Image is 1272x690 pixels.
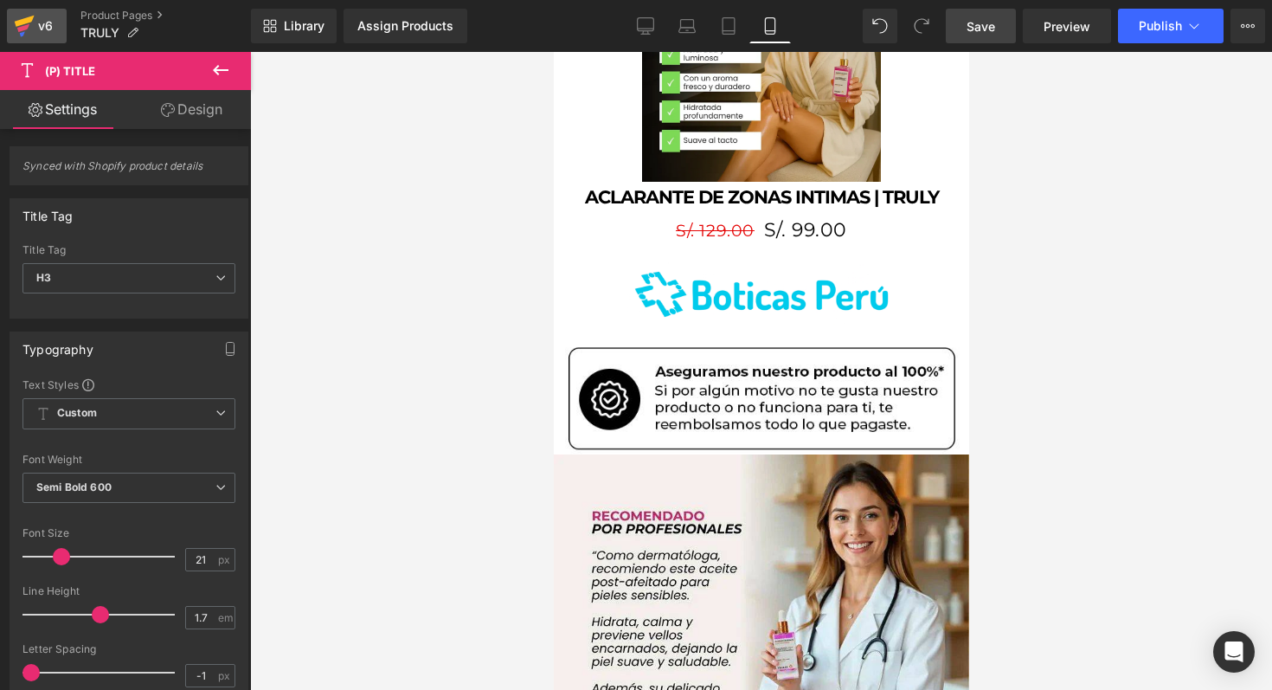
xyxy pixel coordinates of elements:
button: Redo [904,9,939,43]
div: Assign Products [357,19,453,33]
div: Typography [22,332,93,357]
span: Library [284,18,324,34]
span: Synced with Shopify product details [22,159,235,184]
span: Preview [1044,17,1090,35]
div: v6 [35,15,56,37]
span: px [218,554,233,565]
a: Design [129,90,254,129]
div: Title Tag [22,199,74,223]
div: Font Size [22,527,235,539]
span: S/. 129.00 [122,169,201,189]
a: Product Pages [80,9,251,23]
a: New Library [251,9,337,43]
a: v6 [7,9,67,43]
b: H3 [36,271,51,284]
span: S/. 99.00 [210,161,293,196]
button: Publish [1118,9,1224,43]
button: More [1230,9,1265,43]
div: Open Intercom Messenger [1213,631,1255,673]
span: Publish [1139,19,1182,33]
div: Font Weight [22,454,235,466]
b: Custom [57,406,97,421]
div: Line Height [22,585,235,597]
a: Mobile [749,9,791,43]
div: Letter Spacing [22,643,235,655]
div: Text Styles [22,377,235,391]
span: px [218,670,233,681]
a: ACLARANTE DE ZONAS INTIMAS | TRULY [31,130,385,161]
a: Desktop [625,9,666,43]
span: TRULY [80,26,119,40]
a: Laptop [666,9,708,43]
button: Undo [863,9,897,43]
div: Title Tag [22,244,235,256]
a: Preview [1023,9,1111,43]
span: (P) Title [45,64,95,78]
b: Semi Bold 600 [36,480,112,493]
span: em [218,612,233,623]
span: Save [967,17,995,35]
a: Tablet [708,9,749,43]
